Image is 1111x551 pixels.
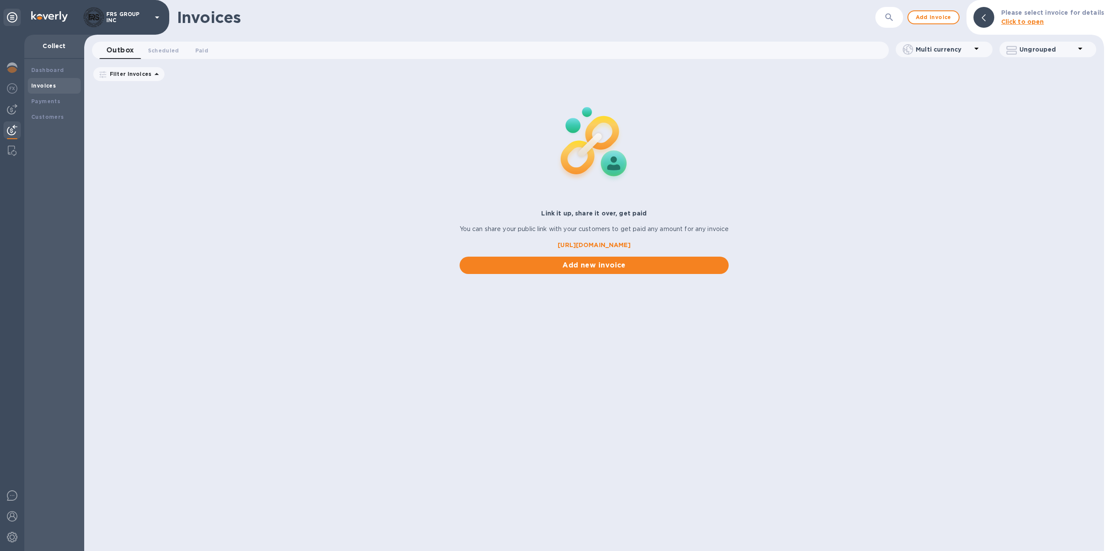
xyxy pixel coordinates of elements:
[460,225,729,234] p: You can share your public link with your customers to get paid any amount for any invoice
[148,46,179,55] span: Scheduled
[106,11,150,23] p: FRS GROUP INC
[31,11,68,22] img: Logo
[1019,45,1075,54] p: Ungrouped
[558,241,630,248] b: [URL][DOMAIN_NAME]
[31,98,60,104] b: Payments
[31,42,77,50] p: Collect
[907,10,960,24] button: Add invoice
[106,44,134,56] span: Outbox
[467,260,722,271] span: Add new invoice
[460,209,729,218] p: Link it up, share it over, get paid
[1001,9,1104,16] b: Please select invoice for details
[31,82,56,89] b: Invoices
[3,9,21,26] div: Unpin categories
[460,241,729,250] a: [URL][DOMAIN_NAME]
[31,114,64,120] b: Customers
[31,67,64,73] b: Dashboard
[915,12,952,23] span: Add invoice
[106,70,151,78] p: Filter Invoices
[195,46,208,55] span: Paid
[1001,18,1044,25] b: Click to open
[7,83,17,94] img: Foreign exchange
[460,257,729,274] button: Add new invoice
[916,45,971,54] p: Multi currency
[177,8,241,26] h1: Invoices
